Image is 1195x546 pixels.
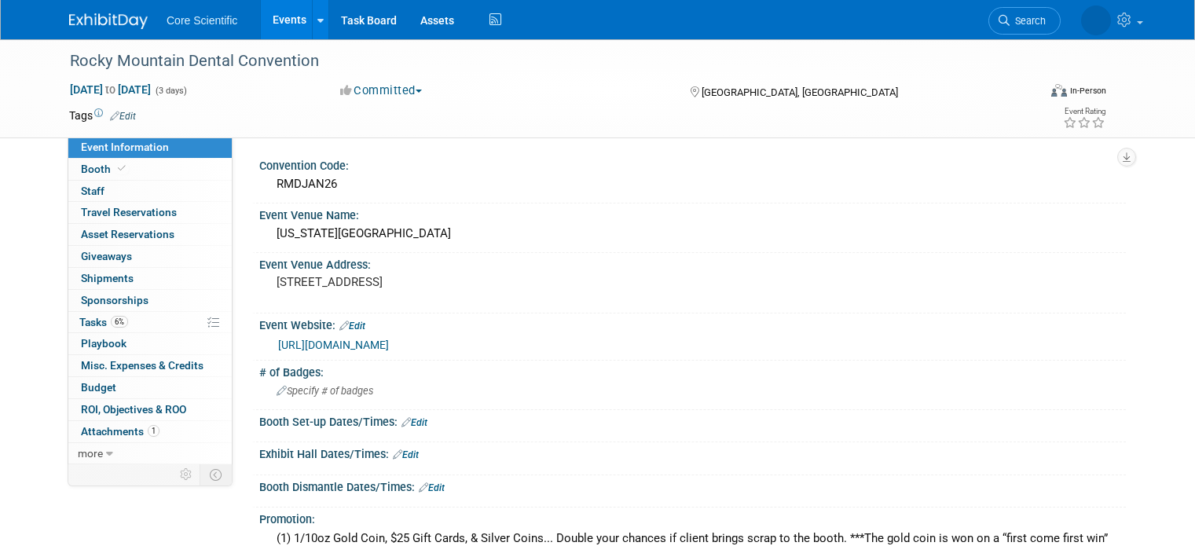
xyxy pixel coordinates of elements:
[259,361,1126,380] div: # of Badges:
[81,381,116,394] span: Budget
[173,464,200,485] td: Personalize Event Tab Strip
[103,83,118,96] span: to
[68,399,232,420] a: ROI, Objectives & ROO
[69,82,152,97] span: [DATE] [DATE]
[259,253,1126,273] div: Event Venue Address:
[1025,9,1111,26] img: Megan Murray
[78,447,103,460] span: more
[68,202,232,223] a: Travel Reservations
[932,7,1004,35] a: Search
[68,377,232,398] a: Budget
[271,222,1114,246] div: [US_STATE][GEOGRAPHIC_DATA]
[1063,108,1105,115] div: Event Rating
[167,14,237,27] span: Core Scientific
[81,403,186,416] span: ROI, Objectives & ROO
[148,425,159,437] span: 1
[259,410,1126,431] div: Booth Set-up Dates/Times:
[419,482,445,493] a: Edit
[81,163,129,175] span: Booth
[118,164,126,173] i: Booth reservation complete
[81,185,104,197] span: Staff
[277,385,373,397] span: Specify # of badges
[81,141,169,153] span: Event Information
[68,312,232,333] a: Tasks6%
[68,290,232,311] a: Sponsorships
[259,313,1126,334] div: Event Website:
[259,508,1126,527] div: Promotion:
[81,294,148,306] span: Sponsorships
[68,224,232,245] a: Asset Reservations
[259,154,1126,174] div: Convention Code:
[68,137,232,158] a: Event Information
[81,359,203,372] span: Misc. Expenses & Credits
[277,275,603,289] pre: [STREET_ADDRESS]
[200,464,233,485] td: Toggle Event Tabs
[401,417,427,428] a: Edit
[278,339,389,351] a: [URL][DOMAIN_NAME]
[1051,84,1067,97] img: Format-Inperson.png
[81,337,126,350] span: Playbook
[339,321,365,332] a: Edit
[68,181,232,202] a: Staff
[1069,85,1106,97] div: In-Person
[69,108,136,123] td: Tags
[953,82,1106,105] div: Event Format
[68,246,232,267] a: Giveaways
[81,206,177,218] span: Travel Reservations
[111,316,128,328] span: 6%
[335,82,428,99] button: Committed
[68,443,232,464] a: more
[68,333,232,354] a: Playbook
[702,86,898,98] span: [GEOGRAPHIC_DATA], [GEOGRAPHIC_DATA]
[68,159,232,180] a: Booth
[259,475,1126,496] div: Booth Dismantle Dates/Times:
[393,449,419,460] a: Edit
[259,203,1126,223] div: Event Venue Name:
[64,47,1018,75] div: Rocky Mountain Dental Convention
[81,228,174,240] span: Asset Reservations
[81,272,134,284] span: Shipments
[68,268,232,289] a: Shipments
[68,421,232,442] a: Attachments1
[68,355,232,376] a: Misc. Expenses & Credits
[81,250,132,262] span: Giveaways
[271,172,1114,196] div: RMDJAN26
[79,316,128,328] span: Tasks
[259,442,1126,463] div: Exhibit Hall Dates/Times:
[110,111,136,122] a: Edit
[953,15,989,27] span: Search
[69,13,148,29] img: ExhibitDay
[154,86,187,96] span: (3 days)
[81,425,159,438] span: Attachments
